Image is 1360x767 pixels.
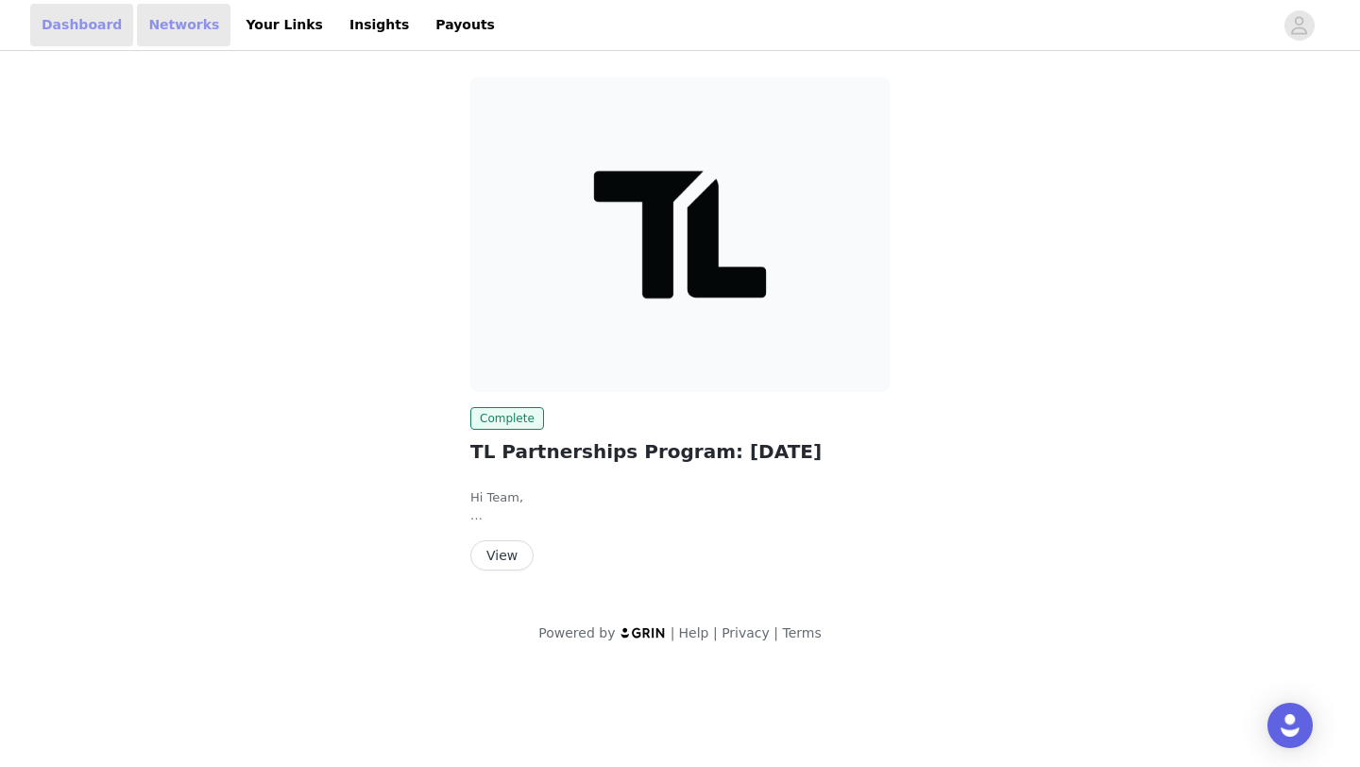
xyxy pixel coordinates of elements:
a: Privacy [722,625,770,640]
div: avatar [1290,10,1308,41]
a: Terms [782,625,821,640]
span: | [671,625,675,640]
div: Open Intercom Messenger [1267,703,1313,748]
img: logo [620,626,667,639]
a: Dashboard [30,4,133,46]
span: | [713,625,718,640]
p: Hi Team, [470,488,890,507]
a: Insights [338,4,420,46]
a: Networks [137,4,230,46]
img: Transparent Labs [470,77,890,392]
button: View [470,540,534,571]
a: Help [679,625,709,640]
span: | [773,625,778,640]
h2: TL Partnerships Program: [DATE] [470,437,890,466]
a: Payouts [424,4,506,46]
span: Powered by [538,625,615,640]
span: Complete [470,407,544,430]
a: Your Links [234,4,334,46]
a: View [470,549,534,563]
